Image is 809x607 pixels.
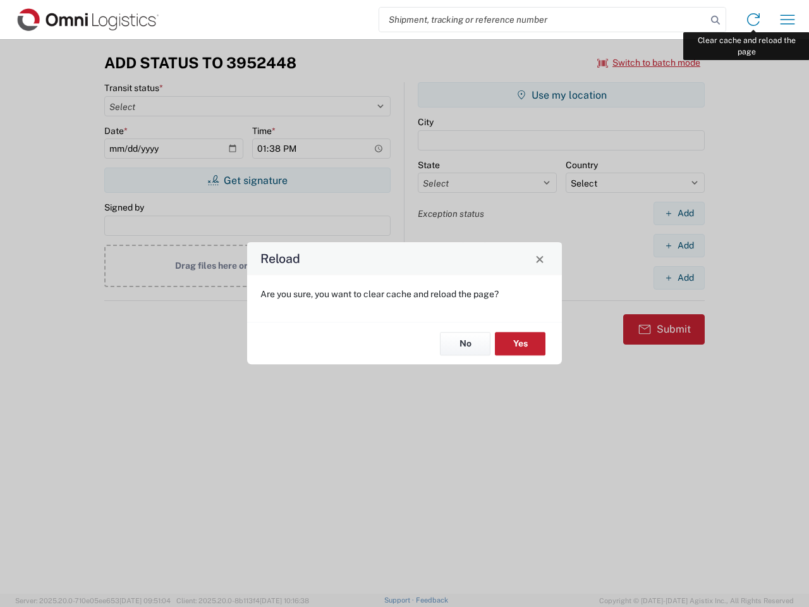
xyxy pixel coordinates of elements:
h4: Reload [260,250,300,268]
p: Are you sure, you want to clear cache and reload the page? [260,288,549,300]
input: Shipment, tracking or reference number [379,8,707,32]
button: Close [531,250,549,267]
button: Yes [495,332,545,355]
button: No [440,332,490,355]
